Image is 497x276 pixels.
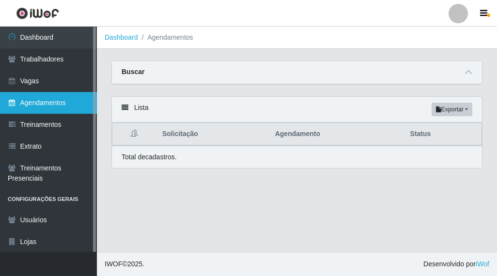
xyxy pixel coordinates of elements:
span: IWOF [105,260,123,268]
span: © 2025 . [105,259,144,269]
nav: breadcrumb [97,27,497,49]
a: iWof [476,260,489,268]
div: Lista [112,97,482,123]
th: Status [404,123,482,146]
li: Agendamentos [138,32,193,43]
strong: Buscar [122,68,144,76]
button: Exportar [432,103,472,116]
th: Agendamento [269,123,404,146]
span: Desenvolvido por [423,259,489,269]
th: Solicitação [156,123,269,146]
p: Total de cadastros. [122,152,177,162]
img: CoreUI Logo [16,7,59,19]
a: Dashboard [105,33,138,41]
